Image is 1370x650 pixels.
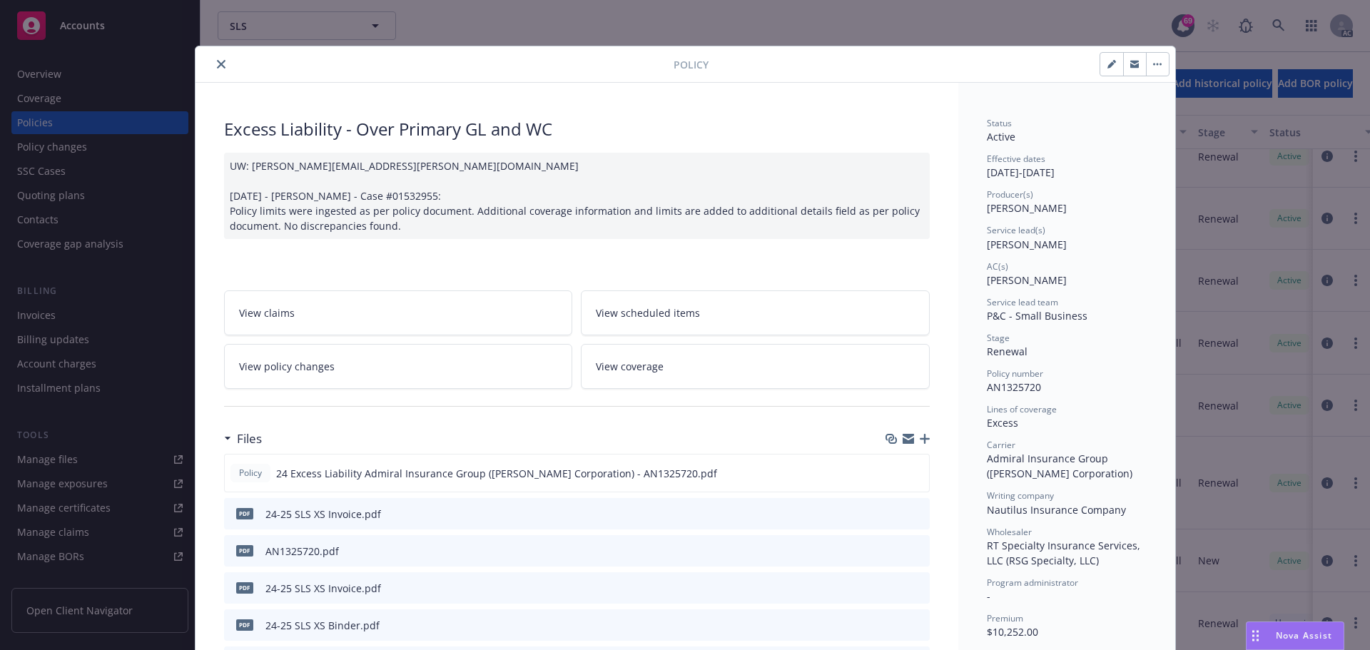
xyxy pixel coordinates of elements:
[987,439,1015,451] span: Carrier
[674,57,709,72] span: Policy
[987,201,1067,215] span: [PERSON_NAME]
[987,296,1058,308] span: Service lead team
[224,153,930,239] div: UW: [PERSON_NAME][EMAIL_ADDRESS][PERSON_NAME][DOMAIN_NAME] [DATE] - [PERSON_NAME] - Case #0153295...
[987,612,1023,624] span: Premium
[888,544,900,559] button: download file
[265,581,381,596] div: 24-25 SLS XS Invoice.pdf
[1276,629,1332,641] span: Nova Assist
[265,544,339,559] div: AN1325720.pdf
[987,367,1043,380] span: Policy number
[987,130,1015,143] span: Active
[236,545,253,556] span: pdf
[224,344,573,389] a: View policy changes
[987,577,1078,589] span: Program administrator
[987,153,1147,180] div: [DATE] - [DATE]
[213,56,230,73] button: close
[888,618,900,633] button: download file
[987,332,1010,344] span: Stage
[1247,622,1264,649] div: Drag to move
[236,467,265,479] span: Policy
[987,188,1033,200] span: Producer(s)
[224,430,262,448] div: Files
[911,618,924,633] button: preview file
[987,260,1008,273] span: AC(s)
[987,153,1045,165] span: Effective dates
[888,507,900,522] button: download file
[987,345,1027,358] span: Renewal
[987,526,1032,538] span: Wholesaler
[237,430,262,448] h3: Files
[911,581,924,596] button: preview file
[596,359,664,374] span: View coverage
[224,117,930,141] div: Excess Liability - Over Primary GL and WC
[911,507,924,522] button: preview file
[987,589,990,603] span: -
[987,238,1067,251] span: [PERSON_NAME]
[236,508,253,519] span: pdf
[265,507,381,522] div: 24-25 SLS XS Invoice.pdf
[987,489,1054,502] span: Writing company
[987,452,1132,480] span: Admiral Insurance Group ([PERSON_NAME] Corporation)
[911,544,924,559] button: preview file
[265,618,380,633] div: 24-25 SLS XS Binder.pdf
[276,466,717,481] span: 24 Excess Liability Admiral Insurance Group ([PERSON_NAME] Corporation) - AN1325720.pdf
[1246,621,1344,650] button: Nova Assist
[910,466,923,481] button: preview file
[987,625,1038,639] span: $10,252.00
[987,503,1126,517] span: Nautilus Insurance Company
[987,224,1045,236] span: Service lead(s)
[987,309,1087,323] span: P&C - Small Business
[596,305,700,320] span: View scheduled items
[987,416,1018,430] span: Excess
[987,539,1143,567] span: RT Specialty Insurance Services, LLC (RSG Specialty, LLC)
[987,403,1057,415] span: Lines of coverage
[239,305,295,320] span: View claims
[236,619,253,630] span: pdf
[236,582,253,593] span: pdf
[987,117,1012,129] span: Status
[987,380,1041,394] span: AN1325720
[239,359,335,374] span: View policy changes
[888,581,900,596] button: download file
[987,273,1067,287] span: [PERSON_NAME]
[581,290,930,335] a: View scheduled items
[888,466,899,481] button: download file
[581,344,930,389] a: View coverage
[224,290,573,335] a: View claims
